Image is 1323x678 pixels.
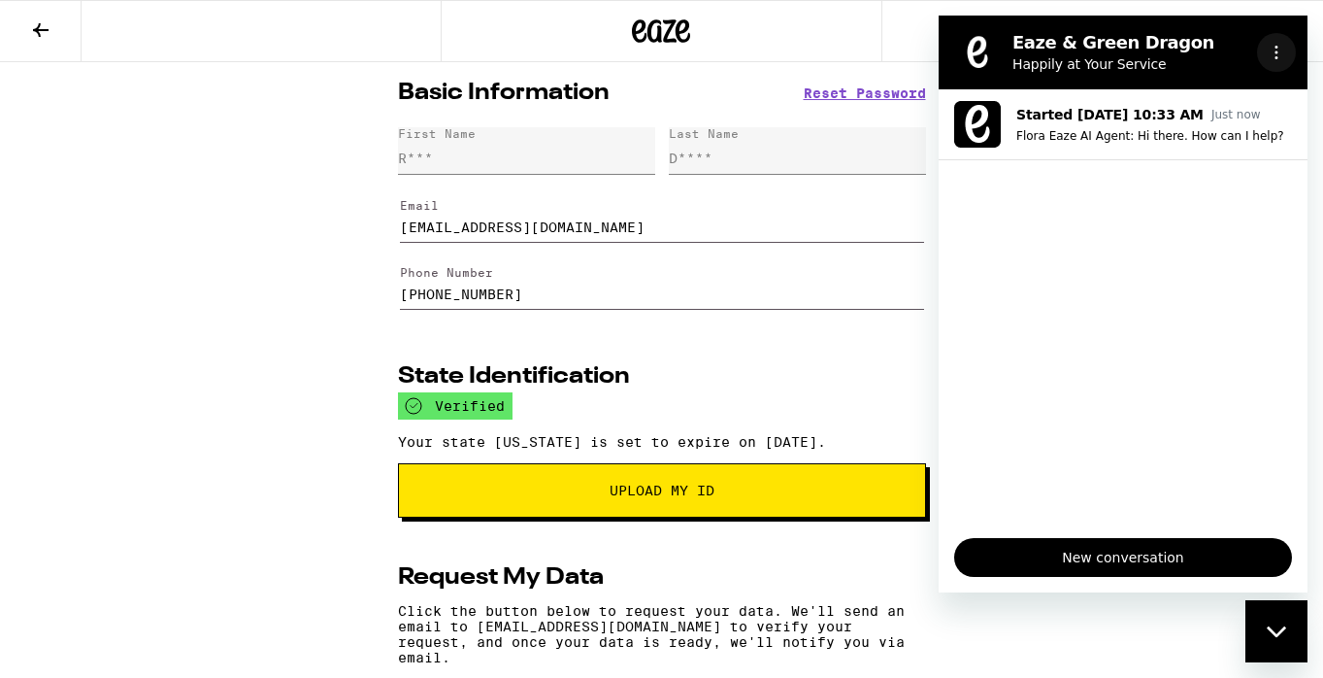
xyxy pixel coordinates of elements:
div: First Name [398,127,476,140]
p: Your state [US_STATE] is set to expire on [DATE]. [398,434,926,450]
iframe: Button to launch messaging window, conversation in progress [1245,600,1307,662]
h2: State Identification [398,365,630,389]
form: Edit Email Address [398,182,926,250]
h2: Basic Information [398,82,610,105]
div: verified [398,392,513,420]
iframe: Messaging window [939,16,1307,593]
div: Last Name [669,127,739,140]
h2: Request My Data [398,566,604,590]
label: Phone Number [400,266,493,279]
p: Click the button below to request your data. We'll send an email to [EMAIL_ADDRESS][DOMAIN_NAME] ... [398,603,926,665]
button: Upload My ID [398,463,926,518]
span: Upload My ID [610,484,714,497]
label: Email [400,199,439,212]
button: Reset Password [804,86,926,100]
form: Edit Phone Number [398,250,926,318]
